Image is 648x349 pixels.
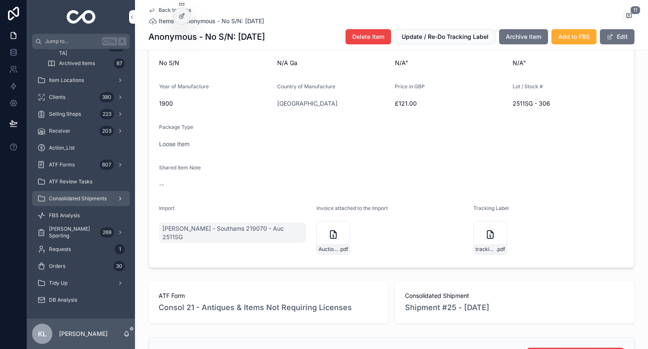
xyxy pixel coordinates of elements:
[148,17,174,25] a: Items
[49,212,80,219] span: FBS Analysis
[49,111,81,117] span: Selling Shops
[394,29,496,44] button: Update / Re-Do Tracking Label
[402,33,489,41] span: Update / Re-Do Tracking Label
[395,59,506,67] span: N/A"
[159,59,270,67] span: No S/N
[49,263,65,270] span: Orders
[159,7,191,14] span: Back to Items
[162,224,303,241] span: [PERSON_NAME] - Southams 219070 - Auc 2511SG
[32,191,130,206] a: Consolidated Shipments
[49,226,97,239] span: [PERSON_NAME] Sporting
[32,225,130,240] a: [PERSON_NAME] Sporting269
[558,33,590,41] span: Add to FBS
[32,90,130,105] a: Clients380
[100,126,114,136] div: 203
[277,59,389,67] span: N/A Ga
[32,106,130,122] a: Selling Shops223
[475,246,496,253] span: tracking_label
[49,178,92,185] span: ATF Review Tasks
[115,244,125,254] div: 1
[42,39,130,54] a: Received in [GEOGRAPHIC_DATA]6,381
[49,145,75,151] span: Action_List
[551,29,597,44] button: Add to FBS
[496,246,505,253] span: .pdf
[59,330,108,338] p: [PERSON_NAME]
[32,208,130,223] a: FBS Analysis
[38,329,46,339] span: KL
[159,180,164,189] span: --
[27,49,135,319] div: scrollable content
[405,302,489,314] a: Shipment #25 - [DATE]
[113,261,125,271] div: 30
[630,6,640,14] span: 11
[49,280,67,286] span: Tidy Up
[506,33,541,41] span: Archive Item
[32,292,130,308] a: DB Analysis
[32,73,130,88] a: Item Locations
[148,7,191,14] a: Back to Items
[159,140,189,148] a: Loose Item
[100,227,114,237] div: 269
[277,83,335,90] span: Country of Manufacture
[49,77,84,84] span: Item Locations
[119,38,126,45] span: K
[159,205,175,211] span: Import
[32,157,130,172] a: ATF Forms607
[395,83,425,90] span: Price in GBP
[32,123,130,139] a: Receiver203
[319,246,339,253] span: Auction-Invoice_#219070_2025-03-13_19-07
[49,128,70,134] span: Receiver
[473,205,509,211] span: Tracking Label
[100,109,114,119] div: 223
[59,60,95,67] span: Archived Items
[159,292,378,300] span: ATF Form
[32,242,130,257] a: Requests1
[32,174,130,189] a: ATF Review Tasks
[513,59,624,67] span: N/A"
[600,29,634,44] button: Edit
[100,160,114,170] div: 607
[395,99,506,108] span: £121.00
[159,17,174,25] span: Items
[316,205,388,211] span: Invoice attached to the Import
[100,92,114,102] div: 380
[352,33,384,41] span: Delete Item
[277,99,337,108] a: [GEOGRAPHIC_DATA]
[32,275,130,291] a: Tidy Up
[513,99,624,108] span: 2511SG - 306
[114,58,125,68] div: 87
[405,292,624,300] span: Consolidated Shipment
[159,124,193,130] span: Package Type
[32,34,130,49] button: Jump to...CtrlK
[45,38,99,45] span: Jump to...
[159,302,352,314] a: Consol 21 - Antiques & Items Not Requiring Licenses
[49,297,77,303] span: DB Analysis
[159,83,209,90] span: Year of Manufacture
[183,17,264,25] a: Anonymous - No S/N: [DATE]
[49,246,71,253] span: Requests
[159,164,201,171] span: Shared Item Note
[67,10,96,24] img: App logo
[49,161,75,168] span: ATF Forms
[624,11,634,22] button: 11
[346,29,391,44] button: Delete Item
[513,83,543,90] span: Lot / Stock #
[339,246,348,253] span: .pdf
[42,56,130,71] a: Archived Items87
[102,37,117,46] span: Ctrl
[32,140,130,155] a: Action_List
[148,31,265,43] h1: Anonymous - No S/N: [DATE]
[159,223,306,243] a: [PERSON_NAME] - Southams 219070 - Auc 2511SG
[499,29,548,44] button: Archive Item
[49,94,65,101] span: Clients
[159,99,270,108] span: 1900
[49,195,107,202] span: Consolidated Shipments
[32,259,130,274] a: Orders30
